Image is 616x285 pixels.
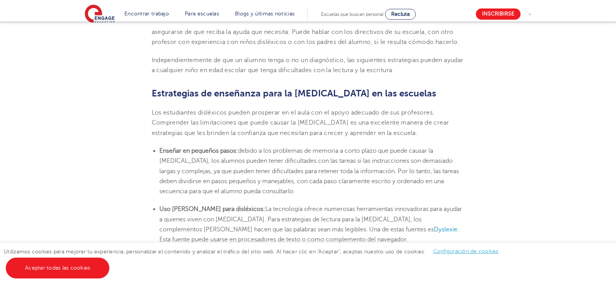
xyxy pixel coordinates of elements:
font: Uso [PERSON_NAME] para disléxicos: [159,206,265,212]
font: debido a los problemas de memoria a corto plazo que puede causar la [MEDICAL_DATA], los alumnos p... [159,147,459,195]
font: Los estudiantes disléxicos pueden prosperar en el aula con el apoyo adecuado de sus profesores. C... [152,109,449,137]
a: Configuración de cookies [433,248,499,254]
font: Enseñar en pequeños pasos: [159,147,238,154]
a: Dyslexie [434,226,457,233]
font: Utilizamos cookies para mejorar tu experiencia, personalizar el contenido y analizar el tráfico d... [4,249,425,255]
font: La tecnología ofrece numerosas herramientas innovadoras para ayudar a quienes viven con [MEDICAL_... [159,206,462,233]
font: Independientemente de que un alumno tenga o no un diagnóstico, las siguientes estrategias pueden ... [152,57,464,74]
font: Aceptar todas las cookies [25,265,90,271]
a: Aceptar todas las cookies [6,258,109,278]
font: Estrategias de enseñanza para la [MEDICAL_DATA] en las escuelas [152,88,436,99]
font: Si sospecha que un alumno tiene [MEDICAL_DATA] sin diagnosticar, puede hacer varias cosas para as... [152,19,460,46]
